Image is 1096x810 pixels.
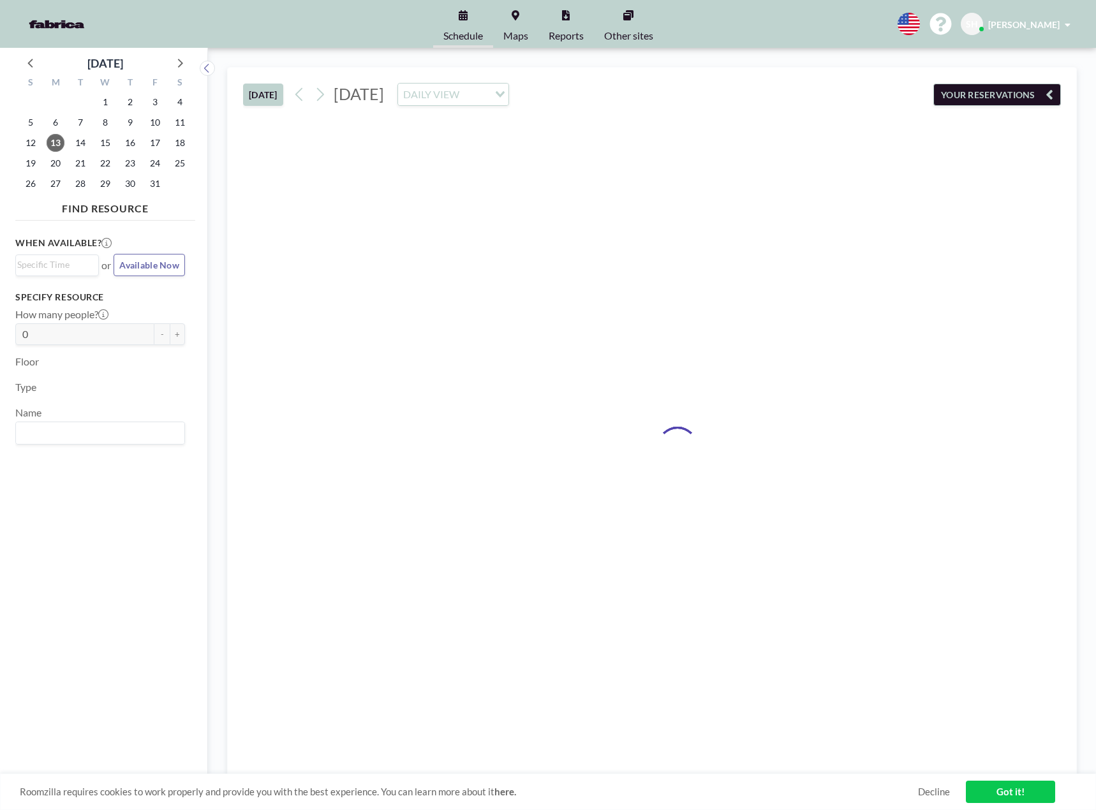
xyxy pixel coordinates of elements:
input: Search for option [17,258,91,272]
div: S [19,75,43,92]
span: DAILY VIEW [401,86,462,103]
span: Wednesday, October 15, 2025 [96,134,114,152]
h3: Specify resource [15,291,185,303]
span: Thursday, October 2, 2025 [121,93,139,111]
img: organization-logo [20,11,93,37]
span: Monday, October 13, 2025 [47,134,64,152]
input: Search for option [17,425,177,441]
span: Sunday, October 5, 2025 [22,114,40,131]
div: Search for option [16,255,98,274]
span: Tuesday, October 7, 2025 [71,114,89,131]
span: Roomzilla requires cookies to work properly and provide you with the best experience. You can lea... [20,786,918,798]
span: Saturday, October 11, 2025 [171,114,189,131]
span: Friday, October 24, 2025 [146,154,164,172]
div: T [68,75,93,92]
span: Saturday, October 4, 2025 [171,93,189,111]
h4: FIND RESOURCE [15,197,195,215]
div: F [142,75,167,92]
div: T [117,75,142,92]
span: Wednesday, October 8, 2025 [96,114,114,131]
button: YOUR RESERVATIONS [933,84,1061,106]
span: [DATE] [334,84,384,103]
div: M [43,75,68,92]
span: Thursday, October 23, 2025 [121,154,139,172]
input: Search for option [463,86,487,103]
span: Reports [549,31,584,41]
span: Maps [503,31,528,41]
span: Sunday, October 19, 2025 [22,154,40,172]
span: Thursday, October 16, 2025 [121,134,139,152]
span: Wednesday, October 22, 2025 [96,154,114,172]
span: Monday, October 27, 2025 [47,175,64,193]
span: Thursday, October 9, 2025 [121,114,139,131]
span: Wednesday, October 29, 2025 [96,175,114,193]
div: S [167,75,192,92]
span: Other sites [604,31,653,41]
span: Wednesday, October 1, 2025 [96,93,114,111]
span: Saturday, October 18, 2025 [171,134,189,152]
a: here. [494,786,516,797]
div: W [93,75,118,92]
label: Name [15,406,41,419]
span: or [101,259,111,272]
span: Tuesday, October 14, 2025 [71,134,89,152]
span: Tuesday, October 21, 2025 [71,154,89,172]
span: Schedule [443,31,483,41]
span: Friday, October 17, 2025 [146,134,164,152]
span: SH [966,18,978,30]
span: [PERSON_NAME] [988,19,1060,30]
label: How many people? [15,308,108,321]
button: - [154,323,170,345]
span: Friday, October 3, 2025 [146,93,164,111]
span: Sunday, October 12, 2025 [22,134,40,152]
span: Tuesday, October 28, 2025 [71,175,89,193]
div: [DATE] [87,54,123,72]
a: Got it! [966,781,1055,803]
span: Saturday, October 25, 2025 [171,154,189,172]
label: Floor [15,355,39,368]
label: Type [15,381,36,394]
span: Thursday, October 30, 2025 [121,175,139,193]
button: Available Now [114,254,185,276]
span: Monday, October 20, 2025 [47,154,64,172]
div: Search for option [398,84,508,105]
span: Friday, October 31, 2025 [146,175,164,193]
button: [DATE] [243,84,283,106]
span: Friday, October 10, 2025 [146,114,164,131]
span: Sunday, October 26, 2025 [22,175,40,193]
span: Available Now [119,260,179,270]
button: + [170,323,185,345]
a: Decline [918,786,950,798]
div: Search for option [16,422,184,444]
span: Monday, October 6, 2025 [47,114,64,131]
